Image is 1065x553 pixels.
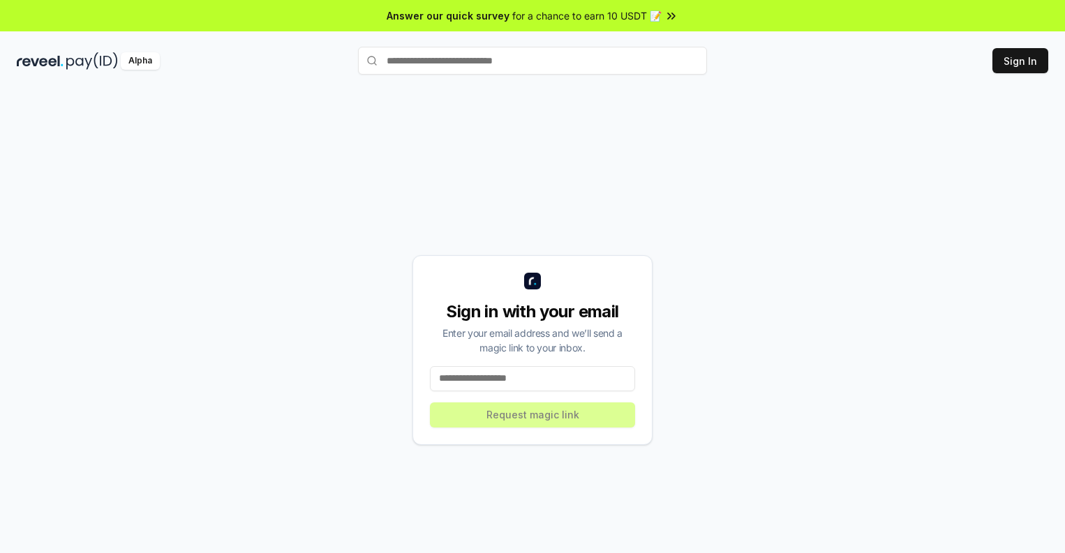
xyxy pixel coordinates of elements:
[387,8,509,23] span: Answer our quick survey
[17,52,64,70] img: reveel_dark
[66,52,118,70] img: pay_id
[524,273,541,289] img: logo_small
[121,52,160,70] div: Alpha
[512,8,662,23] span: for a chance to earn 10 USDT 📝
[430,326,635,355] div: Enter your email address and we’ll send a magic link to your inbox.
[430,301,635,323] div: Sign in with your email
[992,48,1048,73] button: Sign In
